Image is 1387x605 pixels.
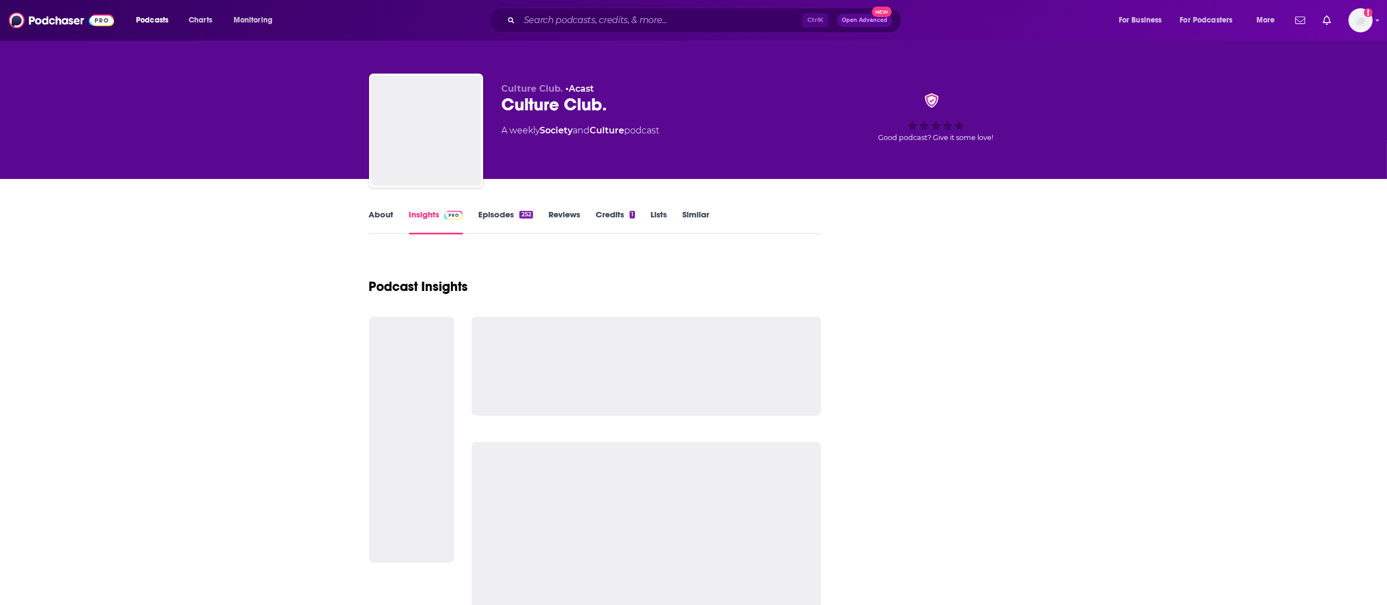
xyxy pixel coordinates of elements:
[540,125,573,136] a: Society
[189,13,212,28] span: Charts
[596,209,635,234] a: Credits1
[136,13,168,28] span: Podcasts
[519,211,533,219] div: 252
[226,12,287,29] button: open menu
[548,209,580,234] a: Reviews
[682,209,709,234] a: Similar
[478,209,533,234] a: Episodes252
[182,12,219,29] a: Charts
[234,13,273,28] span: Monitoring
[1349,8,1373,32] span: Logged in as AnnaO
[1173,12,1249,29] button: open menu
[1349,8,1373,32] img: User Profile
[566,83,595,94] span: •
[842,18,887,23] span: Open Advanced
[872,7,892,17] span: New
[1291,11,1310,30] a: Show notifications dropdown
[569,83,595,94] a: Acast
[9,10,114,31] img: Podchaser - Follow, Share and Rate Podcasts
[837,14,892,27] button: Open AdvancedNew
[444,211,463,220] img: Podchaser Pro
[369,209,394,234] a: About
[1111,12,1176,29] button: open menu
[369,278,468,295] h1: Podcast Insights
[590,125,625,136] a: Culture
[1119,13,1162,28] span: For Business
[1180,13,1233,28] span: For Podcasters
[1318,11,1335,30] a: Show notifications dropdown
[854,83,1018,152] div: verified BadgeGood podcast? Give it some love!
[1349,8,1373,32] button: Show profile menu
[1249,12,1289,29] button: open menu
[1364,8,1373,17] svg: Add a profile image
[409,209,463,234] a: InsightsPodchaser Pro
[502,83,563,94] span: Culture Club.
[1256,13,1275,28] span: More
[921,93,942,108] img: verified Badge
[519,12,802,29] input: Search podcasts, credits, & more...
[650,209,667,234] a: Lists
[879,133,994,142] span: Good podcast? Give it some love!
[128,12,183,29] button: open menu
[502,124,660,137] div: A weekly podcast
[630,211,635,219] div: 1
[802,13,828,27] span: Ctrl K
[500,8,912,33] div: Search podcasts, credits, & more...
[573,125,590,136] span: and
